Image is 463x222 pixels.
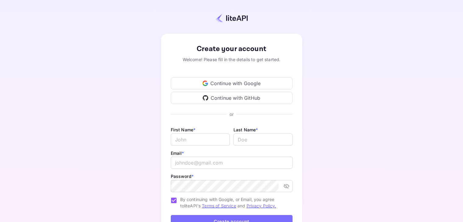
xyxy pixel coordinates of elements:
[171,56,293,63] div: Welcome! Please fill in the details to get started.
[171,127,196,132] label: First Name
[233,134,293,146] input: Doe
[247,203,276,208] a: Privacy Policy.
[171,43,293,54] div: Create your account
[171,77,293,89] div: Continue with Google
[171,134,230,146] input: John
[171,92,293,104] div: Continue with GitHub
[281,181,292,192] button: toggle password visibility
[171,151,184,156] label: Email
[171,174,194,179] label: Password
[171,157,293,169] input: johndoe@gmail.com
[202,203,236,208] a: Terms of Service
[216,14,248,23] img: liteapi
[233,127,258,132] label: Last Name
[180,196,288,209] span: By continuing with Google, or Email, you agree to liteAPI's and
